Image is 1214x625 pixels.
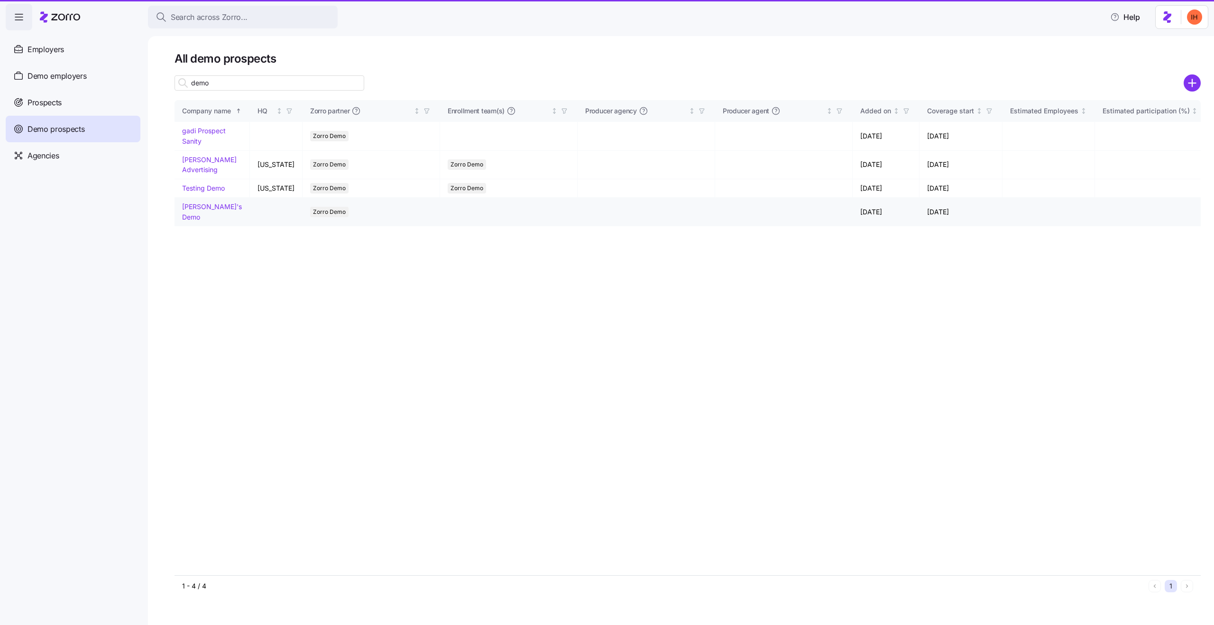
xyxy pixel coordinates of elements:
button: Help [1103,8,1148,27]
button: Search across Zorro... [148,6,338,28]
button: 1 [1165,580,1177,592]
a: Testing Demo [182,184,225,192]
input: Search prospect [175,75,364,91]
td: [DATE] [920,198,1002,226]
div: Not sorted [276,108,283,114]
div: Not sorted [1080,108,1087,114]
div: 1 - 4 / 4 [182,581,1145,591]
th: HQNot sorted [250,100,303,122]
h1: All demo prospects [175,51,1201,66]
span: Zorro Demo [451,183,483,193]
div: Estimated Employees [1010,106,1078,116]
th: Producer agentNot sorted [715,100,853,122]
a: Prospects [6,89,140,116]
td: [DATE] [853,151,920,179]
span: Help [1110,11,1140,23]
a: Agencies [6,142,140,169]
div: HQ [258,106,274,116]
span: Zorro Demo [313,131,346,141]
div: Estimated participation (%) [1103,106,1190,116]
td: [DATE] [920,122,1002,150]
th: Coverage startNot sorted [920,100,1002,122]
div: Not sorted [414,108,420,114]
td: [DATE] [853,122,920,150]
div: Added on [860,106,891,116]
th: Zorro partnerNot sorted [303,100,440,122]
span: Agencies [28,150,59,162]
span: Zorro Demo [313,207,346,217]
span: Employers [28,44,64,55]
div: Coverage start [927,106,974,116]
a: [PERSON_NAME]'s Demo [182,202,242,221]
button: Next page [1181,580,1193,592]
div: Not sorted [826,108,833,114]
span: Producer agent [723,106,769,116]
td: [DATE] [853,179,920,198]
th: Estimated participation (%)Not sorted [1095,100,1206,122]
span: Zorro Demo [451,159,483,170]
div: Company name [182,106,234,116]
th: Estimated EmployeesNot sorted [1002,100,1095,122]
span: Zorro Demo [313,183,346,193]
td: [DATE] [920,151,1002,179]
div: Not sorted [1191,108,1198,114]
th: Added onNot sorted [853,100,920,122]
a: Demo employers [6,63,140,89]
a: Demo prospects [6,116,140,142]
span: Search across Zorro... [171,11,248,23]
a: [PERSON_NAME] Advertising [182,156,237,174]
td: [US_STATE] [250,179,303,198]
img: f3711480c2c985a33e19d88a07d4c111 [1187,9,1202,25]
a: gadi Prospect Sanity [182,127,226,145]
div: Not sorted [893,108,900,114]
td: [US_STATE] [250,151,303,179]
span: Zorro partner [310,106,349,116]
th: Company nameSorted ascending [175,100,250,122]
div: Not sorted [551,108,558,114]
span: Producer agency [585,106,637,116]
th: Enrollment team(s)Not sorted [440,100,578,122]
span: Zorro Demo [313,159,346,170]
button: Previous page [1149,580,1161,592]
span: Demo employers [28,70,87,82]
div: Not sorted [689,108,695,114]
td: [DATE] [853,198,920,226]
span: Prospects [28,97,62,109]
td: [DATE] [920,179,1002,198]
span: Demo prospects [28,123,85,135]
span: Enrollment team(s) [448,106,505,116]
th: Producer agencyNot sorted [578,100,715,122]
div: Not sorted [976,108,983,114]
a: Employers [6,36,140,63]
svg: add icon [1184,74,1201,92]
div: Sorted ascending [235,108,242,114]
